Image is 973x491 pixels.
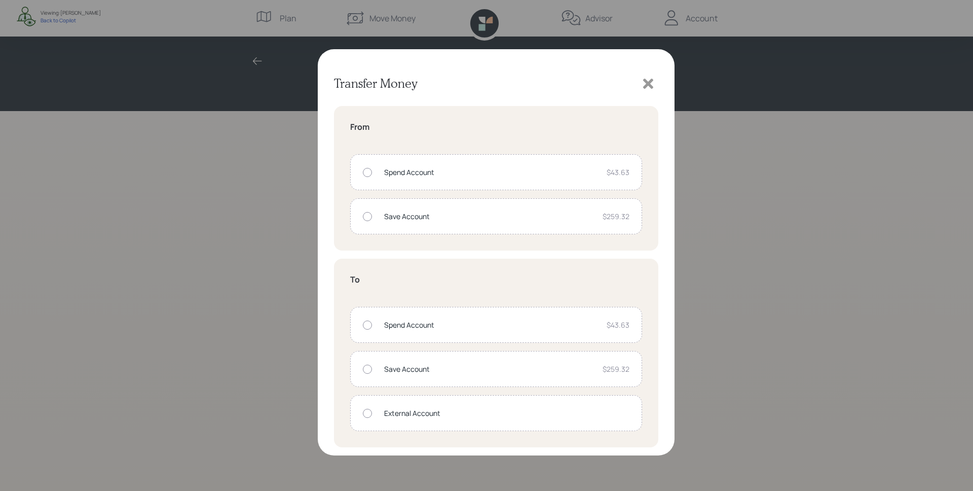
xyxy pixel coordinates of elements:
h5: To [350,275,642,285]
h5: From [350,122,642,132]
div: Save Account [384,364,594,374]
div: $43.63 [607,167,629,178]
div: $259.32 [603,211,629,222]
div: External Account [384,408,629,418]
div: Spend Account [384,167,598,178]
h3: Transfer Money [334,76,417,91]
div: Save Account [384,211,594,222]
div: $259.32 [603,364,629,374]
div: $43.63 [607,320,629,330]
div: Spend Account [384,320,598,330]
